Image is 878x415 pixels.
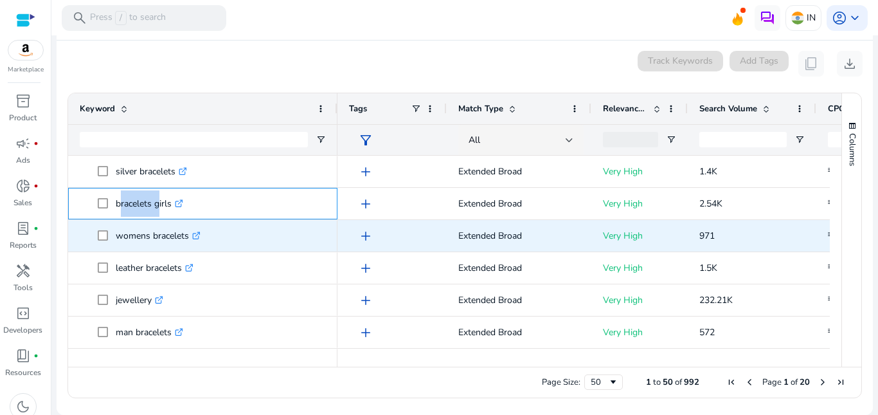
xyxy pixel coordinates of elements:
[316,134,326,145] button: Open Filter Menu
[9,112,37,124] p: Product
[699,326,715,338] span: 572
[603,319,676,346] p: Very High
[116,319,183,346] p: man bracelets
[828,230,857,242] span: ₹3 - ₹6
[3,324,42,336] p: Developers
[15,348,31,364] span: book_4
[15,306,31,321] span: code_blocks
[15,221,31,236] span: lab_profile
[828,165,857,178] span: ₹3 - ₹6
[762,376,782,388] span: Page
[591,376,608,388] div: 50
[358,325,373,340] span: add
[458,255,580,281] p: Extended Broad
[72,10,87,26] span: search
[828,103,845,115] span: CPC
[349,103,367,115] span: Tags
[80,103,115,115] span: Keyword
[10,239,37,251] p: Reports
[791,376,798,388] span: of
[794,134,805,145] button: Open Filter Menu
[15,399,31,414] span: dark_mode
[836,377,846,387] div: Last Page
[33,183,39,189] span: fiber_manual_record
[358,228,373,244] span: add
[33,141,39,146] span: fiber_manual_record
[80,132,308,147] input: Keyword Filter Input
[603,351,676,378] p: Very High
[15,93,31,109] span: inventory_2
[603,158,676,185] p: Very High
[116,287,163,313] p: jewellery
[542,376,580,388] div: Page Size:
[828,198,857,210] span: ₹3 - ₹6
[116,223,201,249] p: womens bracelets
[15,263,31,279] span: handyman
[116,255,193,281] p: leather bracelets
[666,134,676,145] button: Open Filter Menu
[358,133,373,148] span: filter_alt
[469,134,480,146] span: All
[699,294,733,306] span: 232.21K
[684,376,699,388] span: 992
[744,377,755,387] div: Previous Page
[15,178,31,194] span: donut_small
[800,376,810,388] span: 20
[458,351,580,378] p: Extended Broad
[116,190,183,217] p: bracelets girls
[791,12,804,24] img: in.svg
[358,196,373,212] span: add
[458,319,580,346] p: Extended Broad
[16,154,30,166] p: Ads
[699,103,757,115] span: Search Volume
[458,103,503,115] span: Match Type
[847,133,858,166] span: Columns
[603,103,648,115] span: Relevance Score
[116,158,187,185] p: silver bracelets
[5,367,41,378] p: Resources
[15,136,31,151] span: campaign
[699,198,722,210] span: 2.54K
[584,374,623,390] div: Page Size
[828,326,857,338] span: ₹3 - ₹6
[663,376,673,388] span: 50
[458,287,580,313] p: Extended Broad
[116,351,184,378] p: gold bracelets
[842,56,857,71] span: download
[784,376,789,388] span: 1
[828,294,868,306] span: ₹20 - ₹35
[458,158,580,185] p: Extended Broad
[699,230,715,242] span: 971
[33,353,39,358] span: fiber_manual_record
[8,65,44,75] p: Marketplace
[603,255,676,281] p: Very High
[8,41,43,60] img: amazon.svg
[13,282,33,293] p: Tools
[832,10,847,26] span: account_circle
[807,6,816,29] p: IN
[818,377,828,387] div: Next Page
[646,376,651,388] span: 1
[358,261,373,276] span: add
[828,262,857,274] span: ₹3 - ₹6
[837,51,863,77] button: download
[699,262,717,274] span: 1.5K
[358,293,373,308] span: add
[603,190,676,217] p: Very High
[847,10,863,26] span: keyboard_arrow_down
[603,287,676,313] p: Very High
[699,132,787,147] input: Search Volume Filter Input
[653,376,661,388] span: to
[33,226,39,231] span: fiber_manual_record
[699,165,717,178] span: 1.4K
[13,197,32,208] p: Sales
[90,11,166,25] p: Press to search
[115,11,127,25] span: /
[458,223,580,249] p: Extended Broad
[358,164,373,180] span: add
[458,190,580,217] p: Extended Broad
[603,223,676,249] p: Very High
[726,377,737,387] div: First Page
[675,376,682,388] span: of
